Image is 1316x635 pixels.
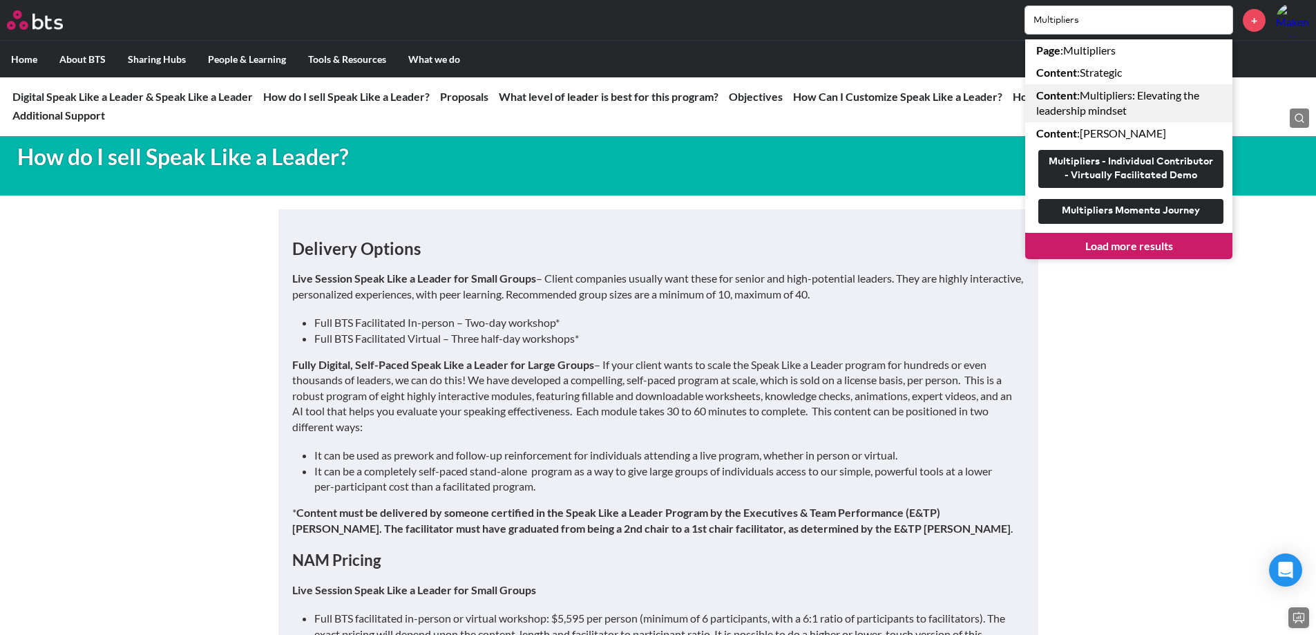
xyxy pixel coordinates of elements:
[1243,9,1266,32] a: +
[7,10,88,30] a: Go home
[440,90,488,103] a: Proposals
[292,238,421,258] strong: Delivery Options
[1025,122,1232,144] a: Content:[PERSON_NAME]
[7,10,63,30] img: BTS Logo
[292,272,536,285] strong: Live Session Speak Like a Leader for Small Groups
[292,551,381,569] strong: NAM Pricing
[17,142,914,173] h1: How do I sell Speak Like a Leader?
[1013,90,1207,103] a: How Can I Deliver Speak Like a Leader?
[793,90,1002,103] a: How Can I Customize Speak Like a Leader?
[1038,150,1223,188] button: Multipliers - Individual Contributor - Virtually Facilitated Demo
[314,464,1013,495] li: It can be a completely self-paced stand-alone program as a way to give large groups of individual...
[314,331,1013,346] li: Full BTS Facilitated Virtual – Three half-day workshops*
[292,357,1024,435] p: – If your client wants to scale the Speak Like a Leader program for hundreds or even thousands of...
[197,41,297,77] label: People & Learning
[12,90,253,103] a: Digital Speak Like a Leader & Speak Like a Leader
[1025,233,1232,259] a: Load more results
[499,90,718,103] a: What level of leader is best for this program?
[292,358,594,371] strong: Fully Digital, Self-Paced Speak Like a Leader for Large Groups
[1036,88,1077,102] strong: Content
[1036,44,1060,57] strong: Page
[292,271,1024,302] p: – Client companies usually want these for senior and high-potential leaders. They are highly inte...
[1036,66,1077,79] strong: Content
[397,41,471,77] label: What we do
[1025,39,1232,61] a: Page:Multipliers
[729,90,783,103] a: Objectives
[1025,61,1232,84] a: Content:Strategic
[117,41,197,77] label: Sharing Hubs
[1276,3,1309,37] img: Makenzie Brandon
[1276,3,1309,37] a: Profile
[1038,199,1223,224] button: Multipliers Momenta Journey
[12,108,105,122] a: Additional Support
[48,41,117,77] label: About BTS
[292,583,536,596] strong: Live Session Speak Like a Leader for Small Groups
[292,506,1011,534] strong: Content must be delivered by someone certified in the Speak Like a Leader Program by the Executiv...
[1269,553,1302,587] div: Open Intercom Messenger
[297,41,397,77] label: Tools & Resources
[263,90,430,103] a: How do I sell Speak Like a Leader?
[1025,84,1232,122] a: Content:Multipliers: Elevating the leadership mindset
[314,448,1013,463] li: It can be used as prework and follow-up reinforcement for individuals attending a live program, w...
[314,315,1013,330] li: Full BTS Facilitated In-person – Two-day workshop*
[1036,126,1077,140] strong: Content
